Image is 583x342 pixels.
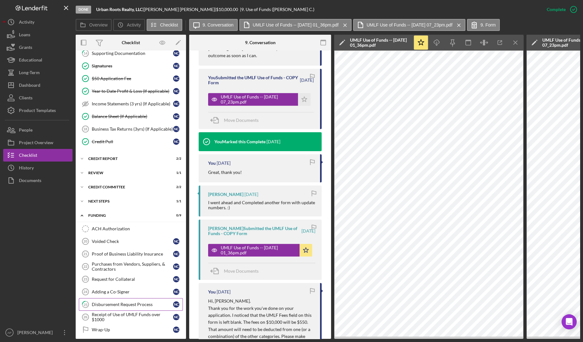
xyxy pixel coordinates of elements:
div: N C [173,113,179,120]
tspan: 18 [83,127,87,131]
button: Activity [3,16,73,28]
div: Receipt of Use of UMLF Funds over $1000 [92,312,173,322]
div: Supporting Documentation [92,51,173,56]
a: 26Receipt of Use of UMLF Funds over $1000NC [79,311,183,323]
a: 20Voided CheckNC [79,235,183,248]
div: You [208,289,216,294]
div: N C [173,314,179,320]
div: 9. Conversation [245,40,276,45]
div: N C [173,238,179,245]
div: N C [173,50,179,56]
div: UMLF Use of Funds -- [DATE] 07_23pm.pdf [221,94,295,104]
button: Product Templates [3,104,73,117]
div: 2 / 2 [170,157,181,161]
div: [PERSON_NAME] [PERSON_NAME] | [144,7,216,12]
div: Year to Date Profit & Loss (If applicable) [92,89,173,94]
a: Wrap-UpNC [79,323,183,336]
div: Credit report [88,157,166,161]
div: Funding [88,214,166,217]
div: Income Statements (3 yrs) (If Applicable) [92,101,173,106]
div: Checklist [122,40,140,45]
button: UMLF Use of Funds -- [DATE] 01_36pm.pdf [208,244,312,256]
a: Clients [3,91,73,104]
div: You Submitted the UMLF Use of Funds - COPY Form [208,75,299,85]
button: UMLF Use of Funds -- [DATE] 07_23pm.pdf [353,19,465,31]
a: 21Proof of Business Liability InsuranceNC [79,248,183,260]
a: Credit PullNC [79,135,183,148]
b: Urban Roots Realty, LLC [96,7,143,12]
time: 2025-05-15 17:36 [301,228,315,233]
a: History [3,162,73,174]
div: N C [173,63,179,69]
p: Great, thank you! [208,169,242,176]
span: Move Documents [224,268,259,274]
div: N C [173,276,179,282]
a: Grants [3,41,73,54]
div: 1 / 1 [170,199,181,203]
div: Balance Sheet (If Applicable) [92,114,173,119]
button: Dashboard [3,79,73,91]
tspan: 14 [84,51,88,55]
div: Documents [19,174,41,188]
div: Complete [547,3,566,16]
tspan: 24 [84,290,88,294]
button: Long-Term [3,66,73,79]
div: Request for Collateral [92,277,173,282]
a: 23Request for CollateralNC [79,273,183,286]
button: Educational [3,54,73,66]
button: Overview [76,19,112,31]
p: Hi, [PERSON_NAME]. [208,298,314,304]
a: Income Statements (3 yrs) (If Applicable)NC [79,97,183,110]
time: 2025-05-15 17:39 [217,161,230,166]
button: Checklist [147,19,182,31]
div: N C [173,289,179,295]
button: AP[PERSON_NAME] [3,326,73,339]
a: SignaturesNC [79,60,183,72]
button: Complete [540,3,580,16]
div: Long-Term [19,66,40,80]
div: Loans [19,28,30,43]
div: You Marked this Complete [214,139,265,144]
tspan: 20 [84,239,87,243]
div: Checklist [19,149,37,163]
div: Done [76,6,91,14]
div: UMLF Use of Funds -- [DATE] 01_36pm.pdf [221,245,296,255]
div: N C [173,139,179,145]
a: Balance Sheet (If Applicable)NC [79,110,183,123]
a: Checklist [3,149,73,162]
div: 0 / 9 [170,214,181,217]
button: Move Documents [208,263,265,279]
button: UMLF Use of Funds -- [DATE] 01_36pm.pdf [239,19,352,31]
label: 9. Form [481,22,496,27]
tspan: 22 [84,265,87,268]
div: Proof of Business Liability Insurance [92,251,173,256]
div: 2 / 2 [170,185,181,189]
div: ACH Authorization [92,226,183,231]
button: People [3,124,73,136]
text: AP [8,331,12,334]
div: Next Steps [88,199,166,203]
div: Educational [19,54,42,68]
div: Grants [19,41,32,55]
span: Move Documents [224,117,259,123]
a: ACH Authorization [79,222,183,235]
div: N C [173,101,179,107]
div: Credit Committee [88,185,166,189]
div: $10,000.00 [216,7,240,12]
div: Product Templates [19,104,56,118]
a: 18Business Tax Returns (3yrs) (If Applicable)NC [79,123,183,135]
tspan: 25 [84,302,87,306]
div: People [19,124,32,138]
div: I went ahead and Completed another form with update numbers. :) [208,200,315,210]
div: | [96,7,144,12]
div: Dashboard [19,79,40,93]
button: Loans [3,28,73,41]
a: 24Adding a Co-SignerNC [79,286,183,298]
a: Documents [3,174,73,187]
div: N C [173,88,179,94]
